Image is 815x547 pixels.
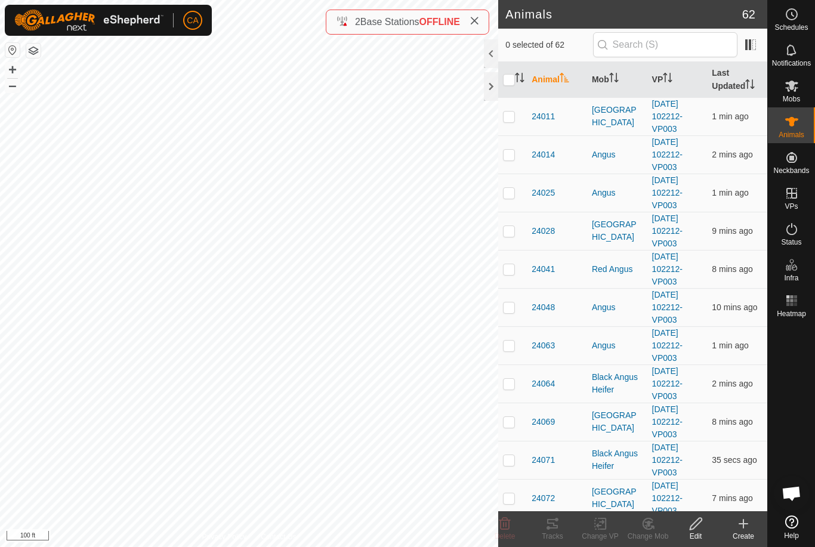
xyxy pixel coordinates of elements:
span: 24 Sep 2025 at 9:42 am [712,226,752,236]
p-sorticon: Activate to sort [560,75,569,84]
span: 24 Sep 2025 at 9:43 am [712,417,752,427]
input: Search (S) [593,32,737,57]
div: Tracks [529,531,576,542]
div: Change VP [576,531,624,542]
a: [DATE] 102212-VP003 [652,290,683,325]
span: VPs [785,203,798,210]
button: Map Layers [26,44,41,58]
a: [DATE] 102212-VP003 [652,99,683,134]
span: 62 [742,5,755,23]
span: 24 Sep 2025 at 9:43 am [712,264,752,274]
div: Black Angus Heifer [592,447,643,472]
div: Angus [592,187,643,199]
a: [DATE] 102212-VP003 [652,404,683,439]
div: Open chat [774,475,810,511]
span: Notifications [772,60,811,67]
span: 24 Sep 2025 at 9:51 am [712,455,757,465]
div: Change Mob [624,531,672,542]
span: Animals [779,131,804,138]
span: 24048 [532,301,555,314]
a: [DATE] 102212-VP003 [652,175,683,210]
div: Red Angus [592,263,643,276]
span: 24041 [532,263,555,276]
p-sorticon: Activate to sort [663,75,672,84]
button: Reset Map [5,43,20,57]
span: 24 Sep 2025 at 9:50 am [712,188,748,197]
span: 24014 [532,149,555,161]
p-sorticon: Activate to sort [515,75,524,84]
span: CA [187,14,198,27]
div: [GEOGRAPHIC_DATA] [592,104,643,129]
div: Create [720,531,767,542]
a: [DATE] 102212-VP003 [652,481,683,515]
a: [DATE] 102212-VP003 [652,328,683,363]
th: Last Updated [707,62,767,98]
span: Help [784,532,799,539]
span: Mobs [783,95,800,103]
span: 24011 [532,110,555,123]
span: 24064 [532,378,555,390]
span: 24025 [532,187,555,199]
span: 24071 [532,454,555,466]
span: OFFLINE [419,17,460,27]
a: Contact Us [261,531,296,542]
a: Help [768,511,815,544]
span: Heatmap [777,310,806,317]
div: [GEOGRAPHIC_DATA] [592,486,643,511]
th: VP [647,62,708,98]
p-sorticon: Activate to sort [609,75,619,84]
th: Mob [587,62,647,98]
span: 24072 [532,492,555,505]
p-sorticon: Activate to sort [745,81,755,91]
a: [DATE] 102212-VP003 [652,252,683,286]
span: 2 [355,17,360,27]
span: 24063 [532,339,555,352]
span: 24 Sep 2025 at 9:49 am [712,379,752,388]
h2: Animals [505,7,742,21]
span: 24 Sep 2025 at 9:42 am [712,302,757,312]
div: Angus [592,339,643,352]
span: 0 selected of 62 [505,39,592,51]
span: Schedules [774,24,808,31]
div: Angus [592,301,643,314]
span: 24028 [532,225,555,237]
button: – [5,78,20,92]
div: Edit [672,531,720,542]
span: 24 Sep 2025 at 9:49 am [712,150,752,159]
span: Status [781,239,801,246]
button: + [5,63,20,77]
div: [GEOGRAPHIC_DATA] [592,218,643,243]
img: Gallagher Logo [14,10,163,31]
th: Animal [527,62,587,98]
a: Privacy Policy [202,531,247,542]
span: Infra [784,274,798,282]
div: [GEOGRAPHIC_DATA] [592,409,643,434]
span: 24 Sep 2025 at 9:44 am [712,493,752,503]
div: Angus [592,149,643,161]
a: [DATE] 102212-VP003 [652,137,683,172]
a: [DATE] 102212-VP003 [652,366,683,401]
div: Black Angus Heifer [592,371,643,396]
a: [DATE] 102212-VP003 [652,214,683,248]
span: 24 Sep 2025 at 9:50 am [712,112,748,121]
span: 24069 [532,416,555,428]
span: Neckbands [773,167,809,174]
span: Delete [495,532,515,540]
span: Base Stations [360,17,419,27]
a: [DATE] 102212-VP003 [652,443,683,477]
span: 24 Sep 2025 at 9:50 am [712,341,748,350]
